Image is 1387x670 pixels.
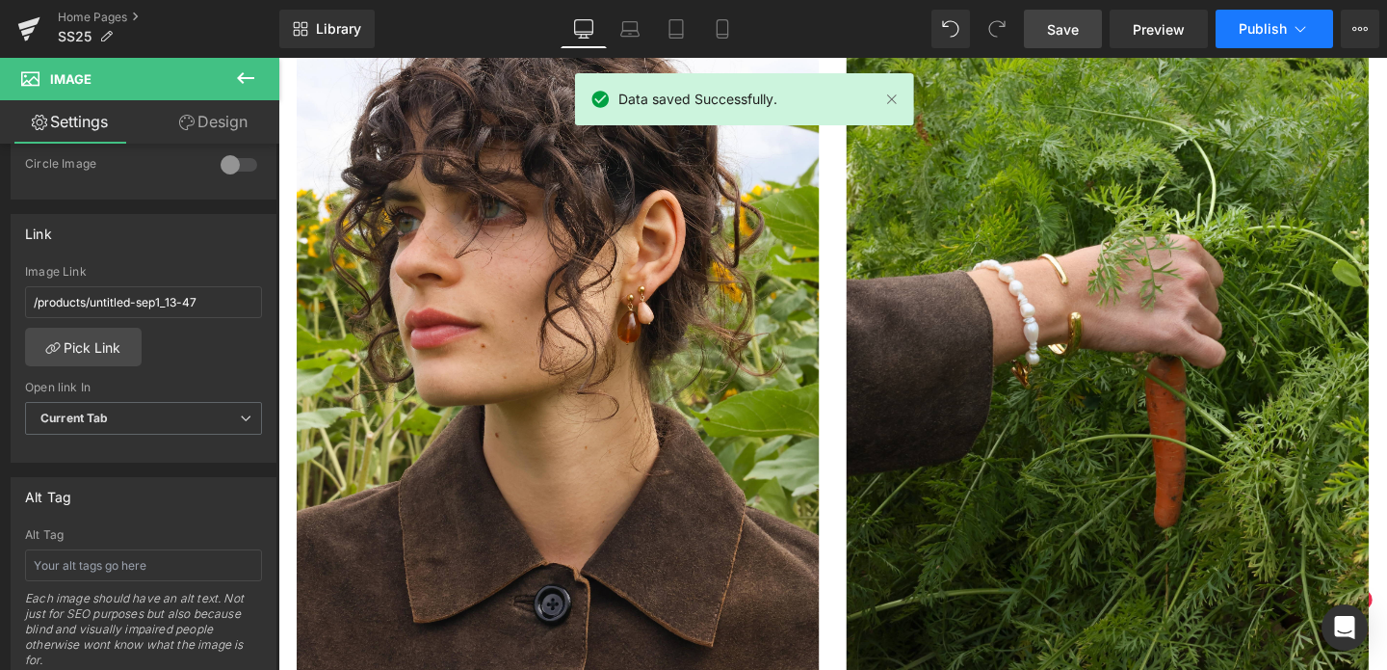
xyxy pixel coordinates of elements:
[1133,19,1185,40] span: Preview
[279,10,375,48] a: New Library
[1341,10,1379,48] button: More
[58,29,92,44] span: SS25
[25,286,262,318] input: https://your-shop.myshopify.com
[25,549,262,581] input: Your alt tags go here
[618,89,777,110] span: Data saved Successfully.
[1239,21,1287,37] span: Publish
[316,20,361,38] span: Library
[931,10,970,48] button: Undo
[25,528,262,542] div: Alt Tag
[978,10,1016,48] button: Redo
[25,156,201,176] div: Circle Image
[25,215,52,242] div: Link
[607,10,653,48] a: Laptop
[58,10,279,25] a: Home Pages
[25,381,262,394] div: Open link In
[40,411,109,425] b: Current Tab
[1110,10,1208,48] a: Preview
[25,478,71,505] div: Alt Tag
[1047,19,1079,40] span: Save
[50,71,92,87] span: Image
[144,100,283,144] a: Design
[25,328,142,366] a: Pick Link
[1216,10,1333,48] button: Publish
[699,10,746,48] a: Mobile
[653,10,699,48] a: Tablet
[1322,604,1368,651] div: Open Intercom Messenger
[25,265,262,279] div: Image Link
[561,10,607,48] a: Desktop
